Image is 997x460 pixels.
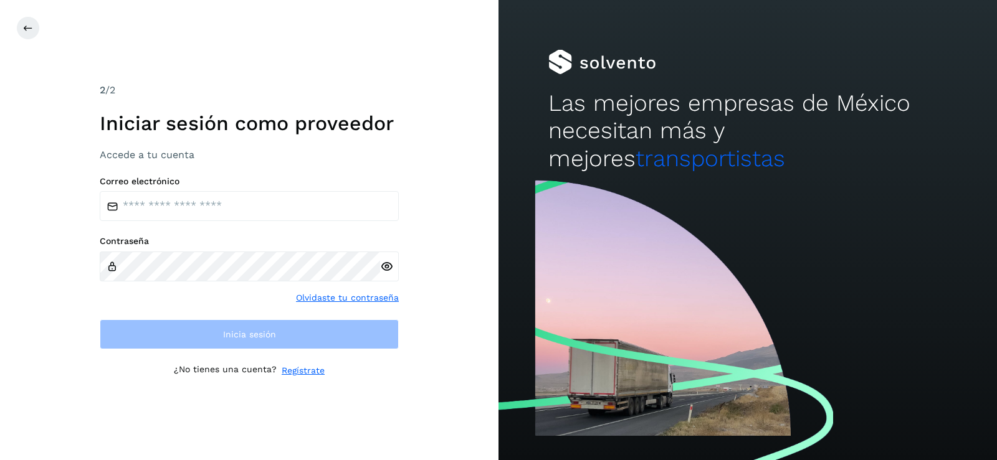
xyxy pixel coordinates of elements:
div: /2 [100,83,399,98]
p: ¿No tienes una cuenta? [174,364,277,377]
span: 2 [100,84,105,96]
h2: Las mejores empresas de México necesitan más y mejores [548,90,947,172]
label: Correo electrónico [100,176,399,187]
label: Contraseña [100,236,399,246]
a: Regístrate [282,364,325,377]
h1: Iniciar sesión como proveedor [100,111,399,135]
a: Olvidaste tu contraseña [296,291,399,304]
span: transportistas [636,145,785,172]
h3: Accede a tu cuenta [100,149,399,161]
button: Inicia sesión [100,319,399,349]
span: Inicia sesión [223,330,276,339]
